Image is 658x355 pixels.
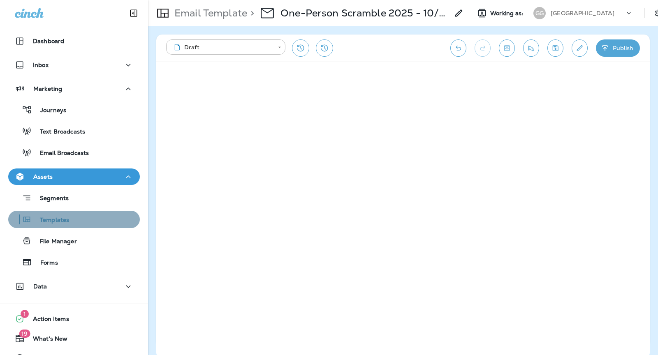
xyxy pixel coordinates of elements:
[25,335,67,345] span: What's New
[8,33,140,49] button: Dashboard
[292,39,309,57] button: Restore from previous version
[8,101,140,118] button: Journeys
[8,311,140,327] button: 1Action Items
[499,39,515,57] button: Toggle preview
[33,173,53,180] p: Assets
[547,39,563,57] button: Save
[33,38,64,44] p: Dashboard
[8,232,140,249] button: File Manager
[8,81,140,97] button: Marketing
[8,189,140,207] button: Segments
[551,10,614,16] p: [GEOGRAPHIC_DATA]
[533,7,546,19] div: GG
[32,259,58,267] p: Forms
[450,39,466,57] button: Undo
[21,310,29,318] span: 1
[122,5,145,21] button: Collapse Sidebar
[8,57,140,73] button: Inbox
[596,39,640,57] button: Publish
[171,7,247,19] p: Email Template
[247,7,254,19] p: >
[32,217,69,224] p: Templates
[572,39,588,57] button: Edit details
[8,278,140,295] button: Data
[8,330,140,347] button: 19What's New
[8,144,140,161] button: Email Broadcasts
[172,43,272,51] div: Draft
[25,316,69,325] span: Action Items
[33,62,49,68] p: Inbox
[32,107,66,115] p: Journeys
[8,168,140,185] button: Assets
[33,283,47,290] p: Data
[490,10,525,17] span: Working as:
[33,85,62,92] p: Marketing
[8,122,140,140] button: Text Broadcasts
[19,330,30,338] span: 19
[8,254,140,271] button: Forms
[280,7,449,19] p: One-Person Scramble 2025 - 10/26
[32,128,85,136] p: Text Broadcasts
[523,39,539,57] button: Send test email
[316,39,333,57] button: View Changelog
[32,150,89,157] p: Email Broadcasts
[32,195,69,203] p: Segments
[32,238,77,246] p: File Manager
[8,211,140,228] button: Templates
